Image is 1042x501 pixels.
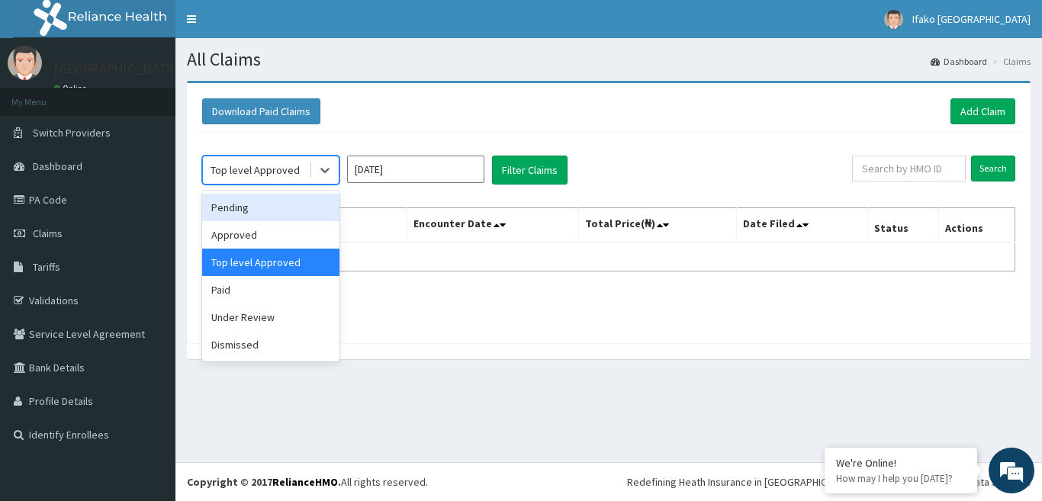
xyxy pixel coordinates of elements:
div: Top level Approved [202,249,339,276]
th: Actions [938,208,1015,243]
span: Claims [33,226,63,240]
span: We're online! [88,152,211,306]
th: Encounter Date [407,208,578,243]
img: User Image [8,46,42,80]
th: Total Price(₦) [578,208,737,243]
div: Paid [202,276,339,303]
span: Dashboard [33,159,82,173]
a: RelianceHMO [272,475,338,489]
th: Date Filed [737,208,868,243]
div: Redefining Heath Insurance in [GEOGRAPHIC_DATA] using Telemedicine and Data Science! [627,474,1031,490]
a: Add Claim [950,98,1015,124]
span: Tariffs [33,260,60,274]
button: Download Paid Claims [202,98,320,124]
li: Claims [989,55,1031,68]
img: d_794563401_company_1708531726252_794563401 [28,76,62,114]
img: User Image [884,10,903,29]
span: Ifako [GEOGRAPHIC_DATA] [912,12,1031,26]
div: Dismissed [202,331,339,358]
h1: All Claims [187,50,1031,69]
footer: All rights reserved. [175,462,1042,501]
textarea: Type your message and hit 'Enter' [8,336,291,390]
div: Chat with us now [79,85,256,105]
div: Minimize live chat window [250,8,287,44]
th: Status [868,208,939,243]
input: Select Month and Year [347,156,484,183]
a: Online [53,83,90,94]
p: How may I help you today? [836,472,966,485]
input: Search by HMO ID [852,156,966,181]
div: Pending [202,194,339,221]
p: [GEOGRAPHIC_DATA] [53,62,179,75]
span: Switch Providers [33,126,111,140]
div: Top level Approved [211,162,300,178]
div: Under Review [202,303,339,331]
input: Search [971,156,1015,181]
div: We're Online! [836,456,966,470]
div: Approved [202,221,339,249]
strong: Copyright © 2017 . [187,475,341,489]
button: Filter Claims [492,156,568,185]
a: Dashboard [931,55,987,68]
